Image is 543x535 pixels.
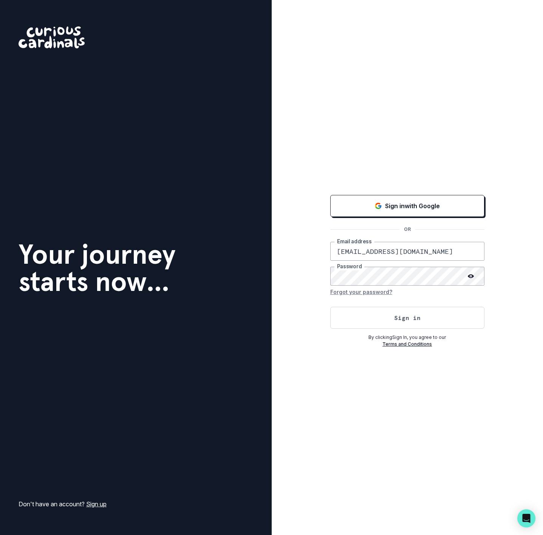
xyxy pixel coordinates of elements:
[385,201,440,210] p: Sign in with Google
[19,241,176,295] h1: Your journey starts now...
[19,26,85,48] img: Curious Cardinals Logo
[86,500,107,508] a: Sign up
[382,341,432,347] a: Terms and Conditions
[330,307,484,329] button: Sign in
[330,334,484,341] p: By clicking Sign In , you agree to our
[19,499,107,509] p: Don't have an account?
[330,195,484,217] button: Sign in with Google (GSuite)
[330,286,392,298] button: Forgot your password?
[399,226,415,233] p: OR
[517,509,535,527] div: Open Intercom Messenger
